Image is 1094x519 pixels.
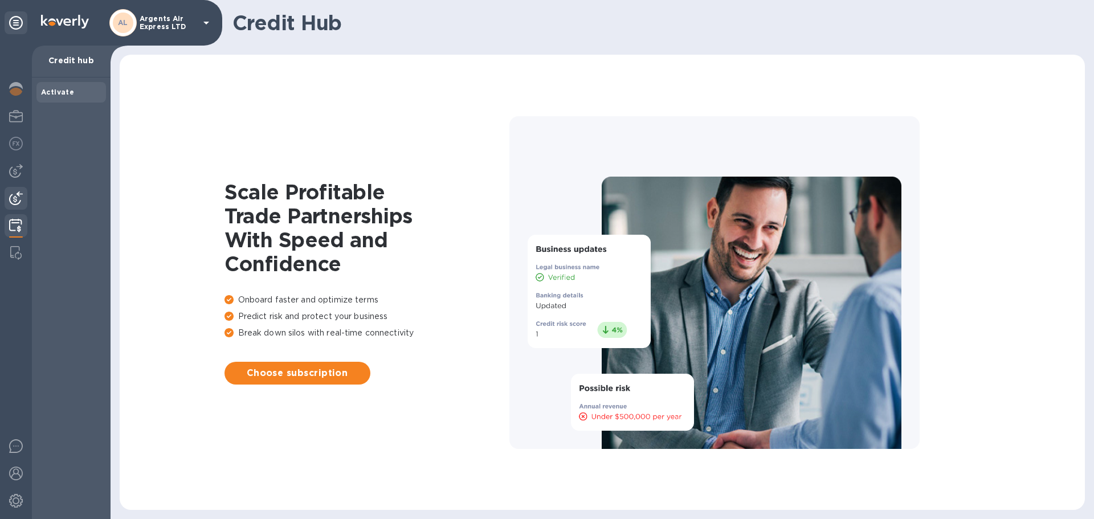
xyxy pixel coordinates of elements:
div: Unpin categories [5,11,27,34]
p: Argents Air Express LTD [140,15,197,31]
p: Credit hub [41,55,101,66]
img: My Profile [9,109,23,123]
span: Choose subscription [234,366,361,380]
b: AL [118,18,128,27]
b: Activate [41,88,74,96]
p: Break down silos with real-time connectivity [224,327,509,339]
p: Predict risk and protect your business [224,310,509,322]
img: Foreign exchange [9,137,23,150]
img: Logo [41,15,89,28]
p: Onboard faster and optimize terms [224,294,509,306]
h1: Scale Profitable Trade Partnerships With Speed and Confidence [224,180,509,276]
img: Credit hub [9,219,22,232]
button: Choose subscription [224,362,370,385]
h1: Credit Hub [232,11,1076,35]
